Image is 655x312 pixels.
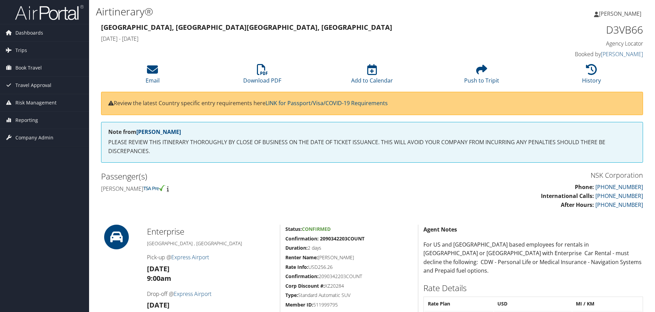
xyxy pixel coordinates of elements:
h1: Airtinerary® [96,4,464,19]
span: Trips [15,42,27,59]
strong: [DATE] [147,264,170,273]
a: [PHONE_NUMBER] [595,183,643,191]
img: tsa-precheck.png [143,185,165,191]
strong: [GEOGRAPHIC_DATA], [GEOGRAPHIC_DATA] [GEOGRAPHIC_DATA], [GEOGRAPHIC_DATA] [101,23,392,32]
span: Company Admin [15,129,53,146]
h1: D3VB66 [515,23,643,37]
h4: [PERSON_NAME] [101,185,367,192]
p: PLEASE REVIEW THIS ITINERARY THOROUGHLY BY CLOSE OF BUSINESS ON THE DATE OF TICKET ISSUANCE. THIS... [108,138,636,155]
strong: Status: [285,226,302,232]
strong: Agent Notes [423,226,457,233]
span: Book Travel [15,59,42,76]
strong: Type: [285,292,298,298]
a: [PERSON_NAME] [594,3,648,24]
h5: USD256.26 [285,264,413,271]
h5: 2090342203COUNT [285,273,413,280]
a: Add to Calendar [351,68,393,84]
strong: Confirmation: [285,273,319,279]
strong: Confirmation: 2090342203COUNT [285,235,364,242]
strong: Duration: [285,245,308,251]
a: Express Airport [174,290,211,298]
a: [PERSON_NAME] [601,50,643,58]
a: History [582,68,601,84]
span: Risk Management [15,94,57,111]
th: Rate Plan [424,298,493,310]
a: [PERSON_NAME] [136,128,181,136]
strong: [DATE] [147,300,170,310]
a: LINK for Passport/Visa/COVID-19 Requirements [265,99,388,107]
h2: Enterprise [147,226,275,237]
h4: Booked by [515,50,643,58]
span: Dashboards [15,24,43,41]
span: Confirmed [302,226,331,232]
h2: Rate Details [423,282,643,294]
strong: 9:00am [147,274,171,283]
h4: Agency Locator [515,40,643,47]
p: Review the latest Country specific entry requirements here [108,99,636,108]
h4: Drop-off @ [147,290,275,298]
a: [PHONE_NUMBER] [595,201,643,209]
h5: Standard Automatic SUV [285,292,413,299]
a: Express Airport [171,253,209,261]
img: airportal-logo.png [15,4,84,21]
strong: Note from [108,128,181,136]
strong: Member ID: [285,301,313,308]
strong: Phone: [575,183,594,191]
h3: NSK Corporation [377,171,643,180]
h5: 2 days [285,245,413,251]
strong: Rate Info: [285,264,308,270]
strong: After Hours: [561,201,594,209]
span: Reporting [15,112,38,129]
a: Download PDF [243,68,281,84]
span: [PERSON_NAME] [599,10,641,17]
span: Travel Approval [15,77,51,94]
a: Push to Tripit [464,68,499,84]
strong: Corp Discount #: [285,283,325,289]
a: Email [146,68,160,84]
h5: [GEOGRAPHIC_DATA] , [GEOGRAPHIC_DATA] [147,240,275,247]
strong: Renter Name: [285,254,318,261]
h5: [PERSON_NAME] [285,254,413,261]
th: USD [494,298,572,310]
h5: 511999795 [285,301,413,308]
h4: Pick-up @ [147,253,275,261]
h2: Passenger(s) [101,171,367,182]
strong: International Calls: [541,192,594,200]
a: [PHONE_NUMBER] [595,192,643,200]
p: For US and [GEOGRAPHIC_DATA] based employees for rentals in [GEOGRAPHIC_DATA] or [GEOGRAPHIC_DATA... [423,240,643,275]
th: MI / KM [572,298,642,310]
h4: [DATE] - [DATE] [101,35,505,42]
h5: XZ20284 [285,283,413,289]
